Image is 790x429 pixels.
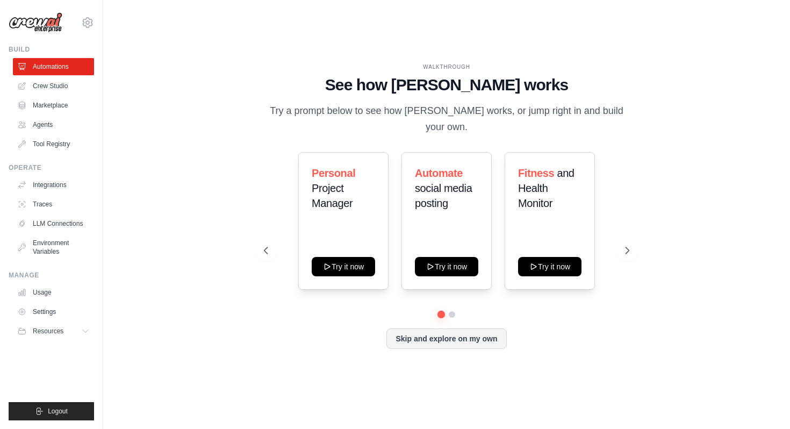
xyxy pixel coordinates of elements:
[264,63,629,71] div: WALKTHROUGH
[13,116,94,133] a: Agents
[518,257,581,276] button: Try it now
[386,328,506,349] button: Skip and explore on my own
[13,284,94,301] a: Usage
[9,271,94,280] div: Manage
[9,163,94,172] div: Operate
[13,215,94,232] a: LLM Connections
[518,167,554,179] span: Fitness
[13,135,94,153] a: Tool Registry
[33,327,63,335] span: Resources
[13,196,94,213] a: Traces
[13,176,94,194] a: Integrations
[13,303,94,320] a: Settings
[13,323,94,340] button: Resources
[312,182,353,209] span: Project Manager
[13,234,94,260] a: Environment Variables
[13,97,94,114] a: Marketplace
[9,402,94,420] button: Logout
[9,45,94,54] div: Build
[415,182,472,209] span: social media posting
[518,167,574,209] span: and Health Monitor
[312,167,355,179] span: Personal
[9,12,62,33] img: Logo
[13,58,94,75] a: Automations
[13,77,94,95] a: Crew Studio
[415,257,478,276] button: Try it now
[264,75,629,95] h1: See how [PERSON_NAME] works
[48,407,68,416] span: Logout
[312,257,375,276] button: Try it now
[266,103,627,135] p: Try a prompt below to see how [PERSON_NAME] works, or jump right in and build your own.
[415,167,463,179] span: Automate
